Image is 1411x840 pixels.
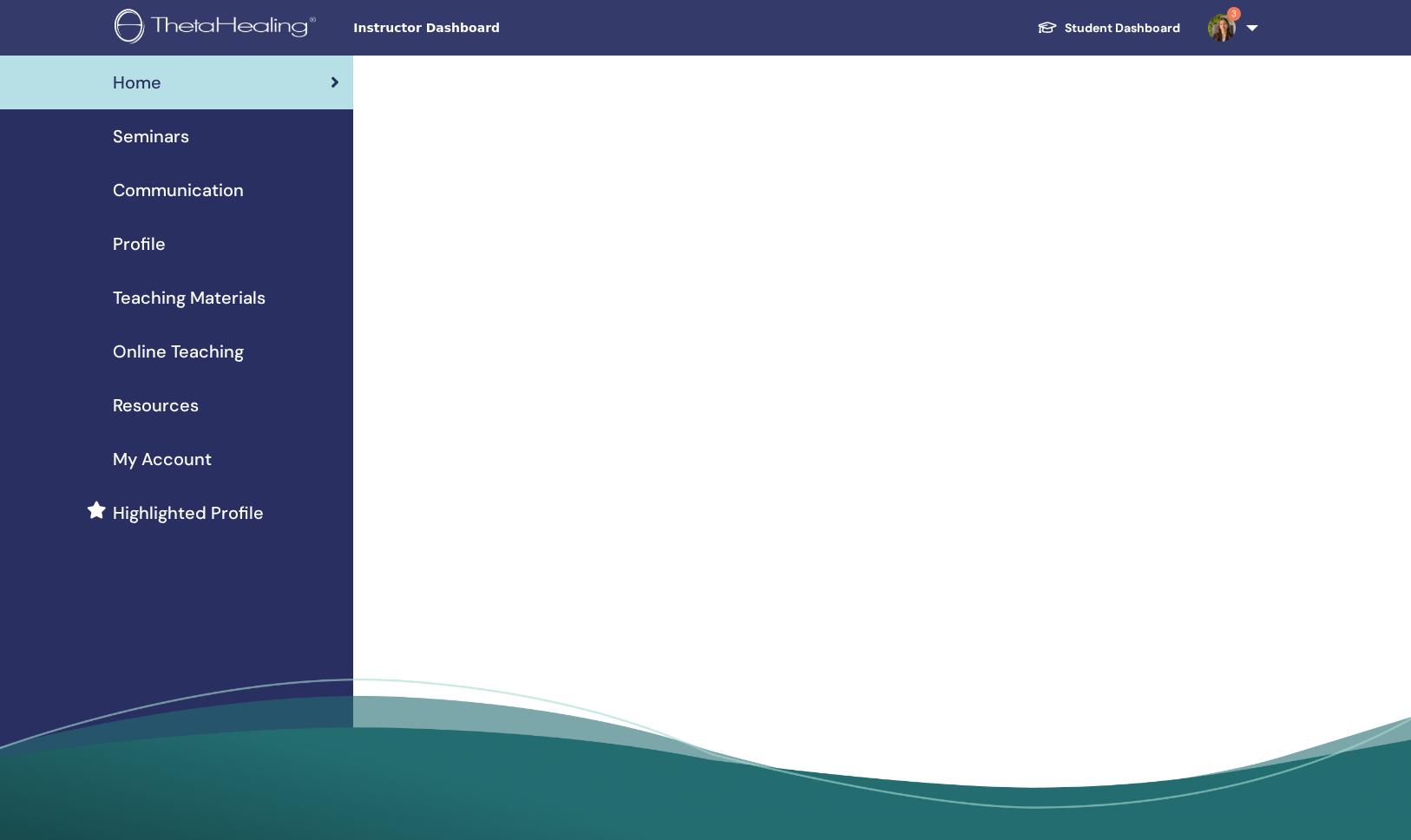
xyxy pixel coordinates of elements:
[113,338,244,364] span: Online Teaching
[113,392,199,418] span: Resources
[113,231,166,257] span: Profile
[1227,7,1241,21] span: 3
[113,500,264,526] span: Highlighted Profile
[113,285,266,311] span: Teaching Materials
[113,177,244,203] span: Communication
[113,446,212,472] span: My Account
[113,123,189,149] span: Seminars
[1208,14,1236,42] img: default.jpg
[353,19,614,37] span: Instructor Dashboard
[115,9,322,48] img: logo.png
[1037,20,1058,35] img: graduation-cap-white.svg
[113,69,161,95] span: Home
[1023,12,1194,44] a: Student Dashboard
